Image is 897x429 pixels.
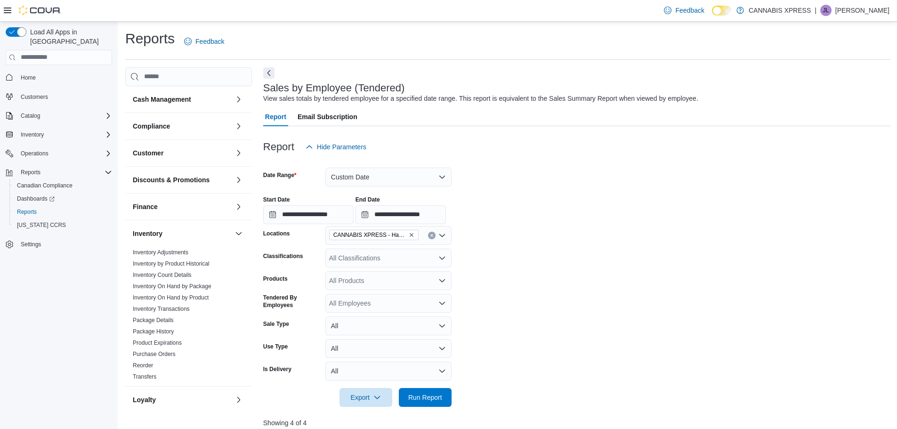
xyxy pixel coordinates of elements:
button: Open list of options [438,232,446,239]
span: Inventory On Hand by Product [133,294,209,301]
a: Home [17,72,40,83]
button: Compliance [133,121,231,131]
label: Is Delivery [263,365,291,373]
span: Reports [17,208,37,216]
span: Dashboards [13,193,112,204]
button: Inventory [2,128,116,141]
button: Inventory [133,229,231,238]
button: Run Report [399,388,452,407]
span: Package Details [133,316,174,324]
span: Report [265,107,286,126]
button: Cash Management [133,95,231,104]
span: [US_STATE] CCRS [17,221,66,229]
p: | [815,5,816,16]
span: Home [17,72,112,83]
a: Feedback [660,1,708,20]
button: Catalog [2,109,116,122]
span: Operations [17,148,112,159]
input: Press the down key to open a popover containing a calendar. [263,205,354,224]
button: Export [339,388,392,407]
button: Finance [133,202,231,211]
h1: Reports [125,29,175,48]
span: Inventory Count Details [133,271,192,279]
button: Cash Management [233,94,244,105]
a: Dashboards [9,192,116,205]
span: Catalog [17,110,112,121]
h3: Compliance [133,121,170,131]
a: Customers [17,91,52,103]
span: Inventory [21,131,44,138]
span: Email Subscription [298,107,357,126]
p: CANNABIS XPRESS [749,5,811,16]
a: Transfers [133,373,156,380]
span: Dashboards [17,195,55,202]
span: Load All Apps in [GEOGRAPHIC_DATA] [26,27,112,46]
label: Start Date [263,196,290,203]
a: Inventory Transactions [133,306,190,312]
p: [PERSON_NAME] [835,5,889,16]
button: Loyalty [233,394,244,405]
a: Inventory On Hand by Package [133,283,211,290]
button: Custom Date [325,168,452,186]
span: Feedback [195,37,224,46]
button: Customer [133,148,231,158]
a: Package History [133,328,174,335]
h3: Finance [133,202,158,211]
div: Inventory [125,247,252,386]
button: Remove CANNABIS XPRESS - Hampton (Main Street) from selection in this group [409,232,414,238]
nav: Complex example [6,67,112,276]
label: End Date [356,196,380,203]
button: Home [2,71,116,84]
span: Inventory Transactions [133,305,190,313]
span: Settings [17,238,112,250]
button: Compliance [233,121,244,132]
button: Loyalty [133,395,231,405]
span: Home [21,74,36,81]
span: Reports [17,167,112,178]
a: Inventory Adjustments [133,249,188,256]
button: Operations [2,147,116,160]
h3: Report [263,141,294,153]
button: Customer [233,147,244,159]
span: Canadian Compliance [17,182,73,189]
a: Settings [17,239,45,250]
a: Canadian Compliance [13,180,76,191]
a: Reorder [133,362,153,369]
span: JL [823,5,829,16]
label: Date Range [263,171,297,179]
button: All [325,339,452,358]
input: Dark Mode [712,6,732,16]
span: Washington CCRS [13,219,112,231]
button: Hide Parameters [302,138,370,156]
a: Product Expirations [133,340,182,346]
button: Discounts & Promotions [233,174,244,186]
a: Dashboards [13,193,58,204]
button: Settings [2,237,116,251]
button: Open list of options [438,299,446,307]
a: Inventory Count Details [133,272,192,278]
button: Customers [2,90,116,104]
button: Reports [9,205,116,219]
span: Customers [17,91,112,103]
span: CANNABIS XPRESS - Hampton ([GEOGRAPHIC_DATA]) [333,230,407,240]
a: Reports [13,206,40,218]
button: Open list of options [438,277,446,284]
span: Customers [21,93,48,101]
span: Run Report [408,393,442,402]
div: View sales totals by tendered employee for a specified date range. This report is equivalent to t... [263,94,698,104]
h3: Loyalty [133,395,156,405]
button: Inventory [233,228,244,239]
span: CANNABIS XPRESS - Hampton (Main Street) [329,230,419,240]
h3: Discounts & Promotions [133,175,210,185]
button: Open list of options [438,254,446,262]
label: Locations [263,230,290,237]
button: Finance [233,201,244,212]
a: Inventory by Product Historical [133,260,210,267]
button: Canadian Compliance [9,179,116,192]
